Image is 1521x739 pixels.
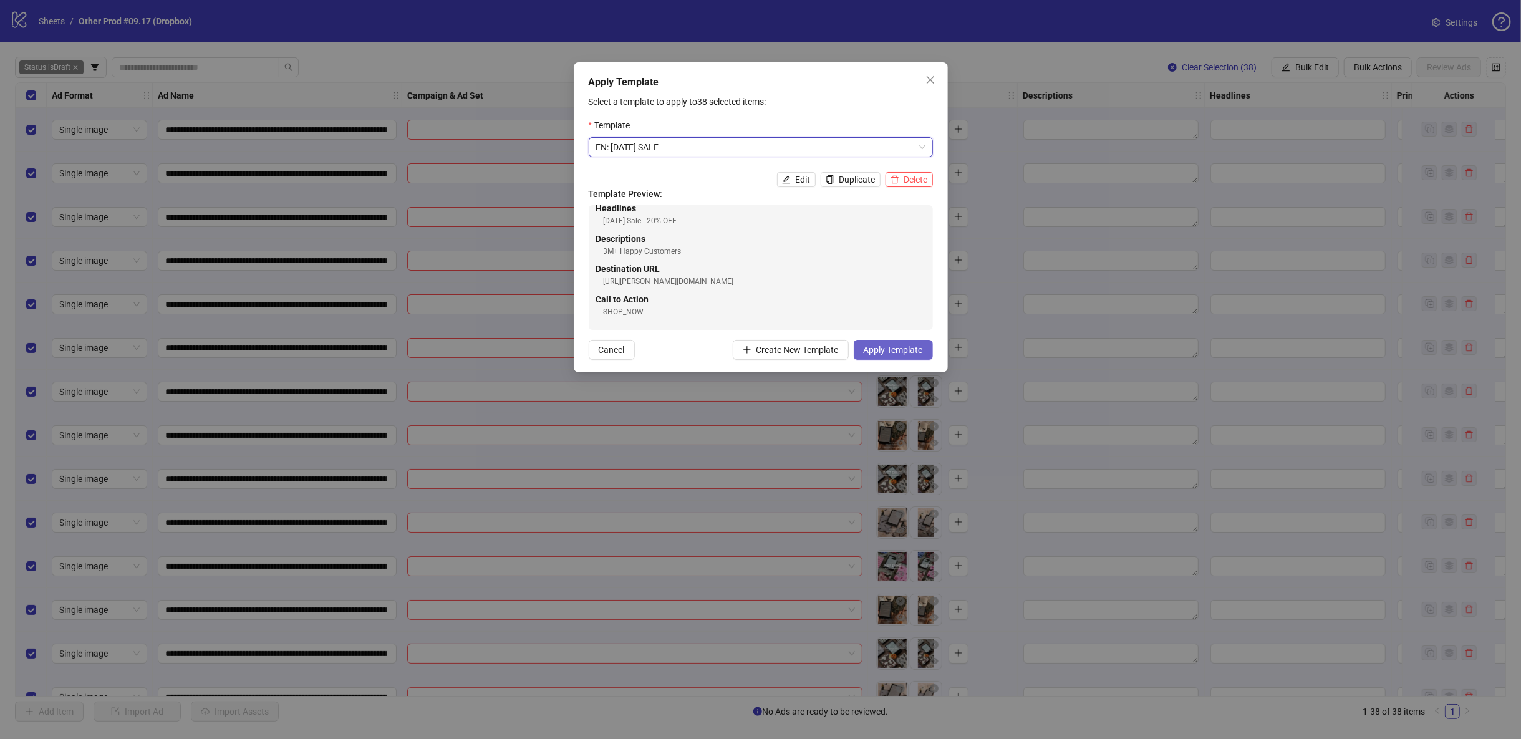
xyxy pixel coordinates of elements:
[891,175,899,184] span: delete
[589,187,933,201] h4: Template Preview:
[925,75,935,85] span: close
[599,345,625,355] span: Cancel
[589,95,933,109] p: Select a template to apply to 38 selected items:
[604,276,925,287] div: [URL][PERSON_NAME][DOMAIN_NAME]
[756,345,839,355] span: Create New Template
[777,172,816,187] button: Edit
[596,138,925,157] span: EN: HALLOWEEN SALE
[904,175,928,185] span: Delete
[596,203,637,213] strong: Headlines
[821,172,881,187] button: Duplicate
[864,345,923,355] span: Apply Template
[604,215,925,227] div: [DATE] Sale | 20% OFF
[854,340,933,360] button: Apply Template
[826,175,834,184] span: copy
[743,345,751,354] span: plus
[596,264,660,274] strong: Destination URL
[589,340,635,360] button: Cancel
[596,234,646,244] strong: Descriptions
[886,172,933,187] button: Delete
[733,340,849,360] button: Create New Template
[596,294,649,304] strong: Call to Action
[839,175,876,185] span: Duplicate
[604,306,925,318] div: SHOP_NOW
[782,175,791,184] span: edit
[589,118,638,132] label: Template
[920,70,940,90] button: Close
[589,75,933,90] div: Apply Template
[604,246,925,258] div: 3M+ Happy Customers
[796,175,811,185] span: Edit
